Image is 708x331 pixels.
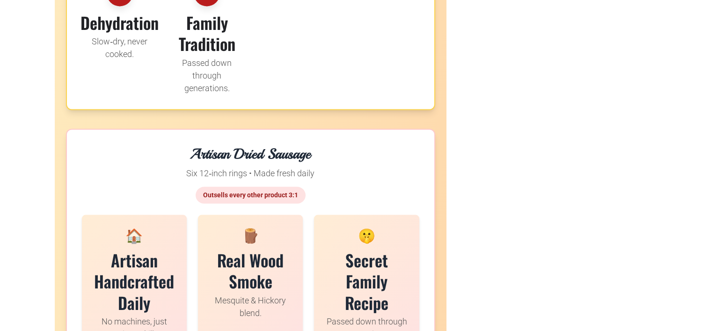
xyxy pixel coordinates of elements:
[82,167,419,180] p: Six 12‑inch rings • Made fresh daily
[196,187,306,204] div: Outsells every other product 3:1
[80,12,159,34] h3: Dehydration
[325,226,408,246] div: 🤫
[169,12,245,55] h3: Family Tradition
[82,145,419,163] h2: Artisan Dried Sausage
[325,250,408,314] h3: Secret Family Recipe
[169,57,245,94] p: Passed down through generations.
[93,250,175,314] h3: Artisan Handcrafted Daily
[82,35,158,60] p: Slow‑dry, never cooked.
[209,226,292,246] div: 🪵
[209,250,292,292] h3: Real Wood Smoke
[93,226,175,246] div: 🏠
[209,294,292,319] p: Mesquite & Hickory blend.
